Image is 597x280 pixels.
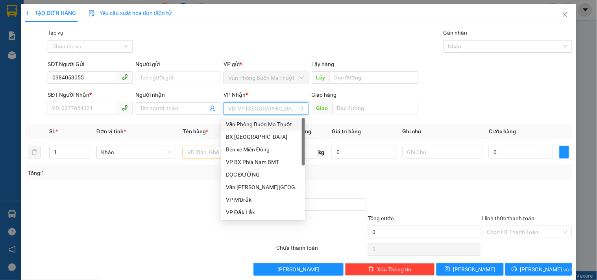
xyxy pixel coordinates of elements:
span: Cước hàng [489,128,516,134]
span: close [562,11,568,18]
div: VP BX Phía Nam BMT [221,156,305,168]
div: Văn Phòng Tân Phú [221,181,305,193]
span: Nhận: [67,7,86,16]
span: [PERSON_NAME] và In [520,265,575,274]
span: Tên hàng [183,128,208,134]
div: BX Tây Ninh [221,131,305,143]
input: Ghi Chú [403,146,482,158]
span: plus [25,10,30,16]
img: icon [89,10,95,17]
span: TẠO ĐƠN HÀNG [25,10,76,16]
button: save[PERSON_NAME] [436,263,503,276]
span: Giao [312,102,333,114]
div: Văn Phòng Buôn Ma Thuột [7,7,62,35]
div: 0903534299 [7,35,62,46]
div: VP Đắk Lắk [221,206,305,219]
button: [PERSON_NAME] [253,263,343,276]
input: VD: Bàn, Ghế [183,146,262,158]
span: Xóa Thông tin [377,265,411,274]
div: BX [GEOGRAPHIC_DATA] [226,133,300,141]
div: SĐT Người Nhận [48,90,132,99]
div: VP gửi [224,60,308,68]
div: Văn [PERSON_NAME][GEOGRAPHIC_DATA][PERSON_NAME] [226,183,300,192]
div: Văn Phòng Buôn Ma Thuột [226,120,300,129]
div: Chưa thanh toán [275,243,367,257]
div: Người gửi [136,60,220,68]
span: kg [318,146,325,158]
span: [PERSON_NAME] [277,265,320,274]
span: Lấy [312,71,330,84]
div: 0989509083 [67,26,122,37]
input: Dọc đường [333,102,418,114]
label: Tác vụ [48,29,63,36]
span: VP Nhận [224,92,246,98]
button: Close [554,4,576,26]
span: DĐ: [67,41,79,49]
span: [PERSON_NAME] [453,265,495,274]
span: save [445,266,450,273]
span: Đơn vị tính [96,128,126,134]
span: BẾN LỨC LONG AN [67,37,116,78]
span: printer [512,266,517,273]
div: Văn Phòng Buôn Ma Thuột [221,118,305,131]
button: printer[PERSON_NAME] và In [505,263,572,276]
span: Tổng cước [368,215,394,221]
div: Bến xe Miền Đông [221,143,305,156]
span: Gửi: [7,7,19,16]
input: Dọc đường [330,71,418,84]
button: delete [28,146,41,158]
button: deleteXóa Thông tin [345,263,435,276]
span: Văn Phòng Buôn Ma Thuột [228,72,303,84]
div: DỌC ĐƯỜNG [226,170,300,179]
div: DỌC ĐƯỜNG [221,168,305,181]
span: plus [560,149,569,155]
div: Người nhận [136,90,220,99]
span: Lấy hàng [312,61,335,67]
button: plus [560,146,569,158]
label: Gán nhãn [444,29,468,36]
span: Khác [101,146,172,158]
div: VP M'Drắk [226,195,300,204]
span: SL [49,128,55,134]
label: Hình thức thanh toán [482,215,534,221]
span: phone [122,105,128,111]
span: delete [368,266,374,273]
div: VP BX Phía Nam BMT [226,158,300,166]
div: Bến xe Miền Đông [226,145,300,154]
span: Giao hàng [312,92,337,98]
div: VP Đắk Lắk [226,208,300,217]
div: DỌC ĐƯỜNG [67,7,122,26]
span: Giá trị hàng [332,128,361,134]
input: 0 [332,146,396,158]
span: Yêu cầu xuất hóa đơn điện tử [89,10,172,16]
span: user-add [209,105,216,112]
th: Ghi chú [399,124,486,139]
div: Tổng: 1 [28,169,231,177]
div: VP M'Drắk [221,193,305,206]
span: phone [122,74,128,80]
div: SĐT Người Gửi [48,60,132,68]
